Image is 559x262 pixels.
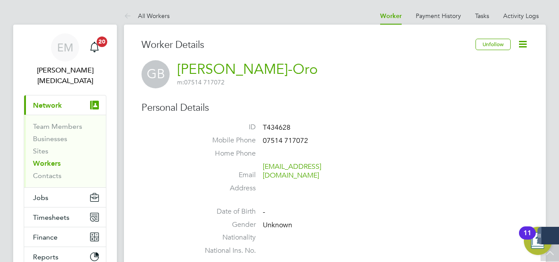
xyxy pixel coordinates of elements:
[24,227,106,247] button: Finance
[24,65,106,86] span: Ella Muse
[194,220,256,229] label: Gender
[33,233,58,241] span: Finance
[57,42,73,53] span: EM
[24,115,106,187] div: Network
[86,33,103,62] a: 20
[263,221,292,229] span: Unknown
[263,136,308,145] span: 07514 717072
[33,122,82,131] a: Team Members
[177,78,225,86] span: 07514 717072
[194,207,256,216] label: Date of Birth
[177,61,318,78] a: [PERSON_NAME]-Oro
[524,227,552,255] button: Open Resource Center, 11 new notifications
[416,12,461,20] a: Payment History
[24,33,106,86] a: EM[PERSON_NAME][MEDICAL_DATA]
[142,39,476,51] h3: Worker Details
[33,171,62,180] a: Contacts
[194,233,256,242] label: Nationality
[194,149,256,158] label: Home Phone
[194,123,256,132] label: ID
[476,39,511,50] button: Unfollow
[33,193,48,202] span: Jobs
[33,159,61,167] a: Workers
[263,123,290,132] span: T434628
[194,184,256,193] label: Address
[503,12,539,20] a: Activity Logs
[33,213,69,222] span: Timesheets
[523,233,531,244] div: 11
[177,78,184,86] span: m:
[263,162,321,180] a: [EMAIL_ADDRESS][DOMAIN_NAME]
[33,253,58,261] span: Reports
[24,188,106,207] button: Jobs
[24,207,106,227] button: Timesheets
[475,12,489,20] a: Tasks
[33,147,48,155] a: Sites
[33,101,62,109] span: Network
[194,136,256,145] label: Mobile Phone
[380,12,402,20] a: Worker
[124,12,170,20] a: All Workers
[24,95,106,115] button: Network
[194,246,256,255] label: National Ins. No.
[263,207,265,216] span: -
[142,60,170,88] span: GB
[33,135,67,143] a: Businesses
[142,102,528,114] h3: Personal Details
[194,171,256,180] label: Email
[97,36,107,47] span: 20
